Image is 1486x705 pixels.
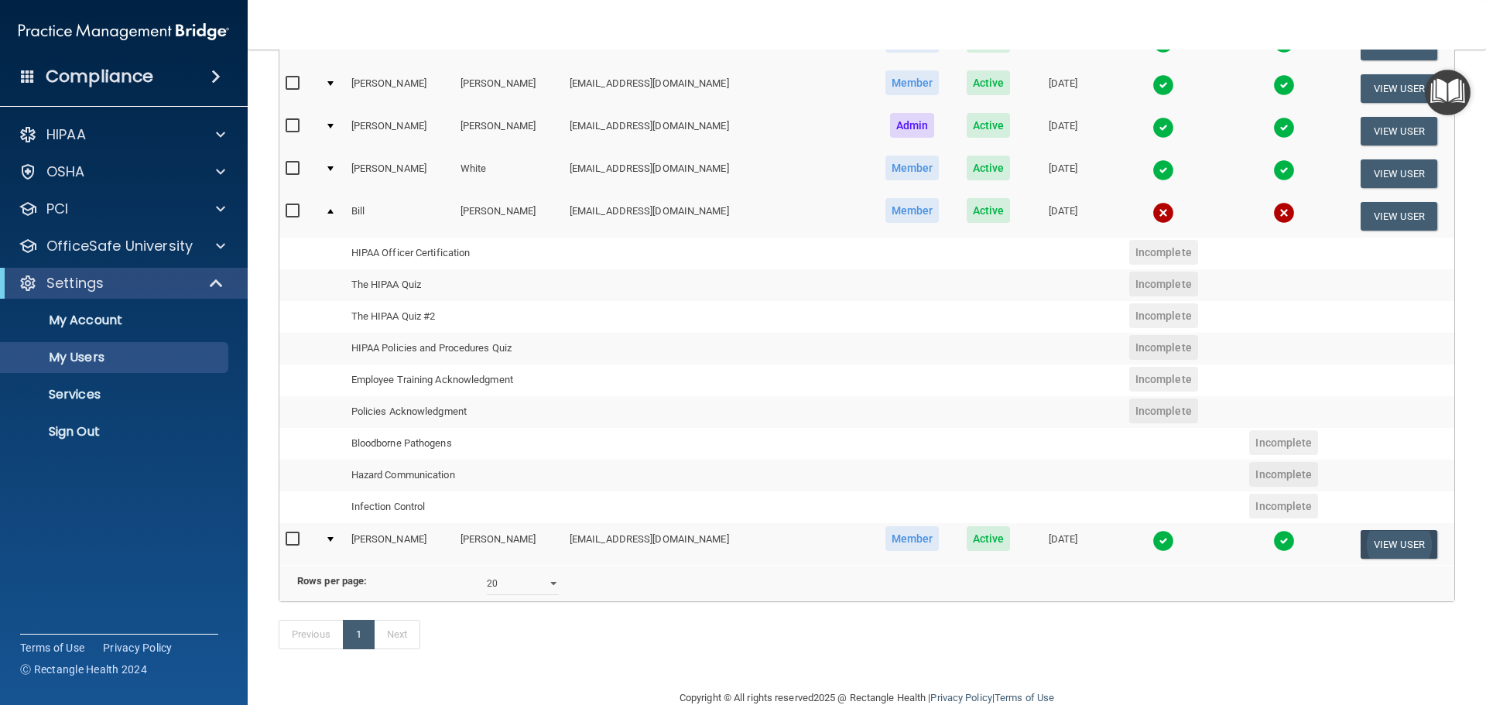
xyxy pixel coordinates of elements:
a: HIPAA [19,125,225,144]
p: HIPAA [46,125,86,144]
a: 1 [343,620,375,649]
span: Member [885,156,940,180]
td: HIPAA Policies and Procedures Quiz [345,333,563,364]
td: [PERSON_NAME] [345,152,454,195]
td: Hazard Communication [345,460,563,491]
span: Active [967,198,1011,223]
td: [PERSON_NAME] [345,523,454,565]
button: View User [1361,530,1437,559]
img: tick.e7d51cea.svg [1152,117,1174,139]
span: Incomplete [1129,303,1198,328]
h4: Compliance [46,66,153,87]
a: Previous [279,620,344,649]
a: Privacy Policy [103,640,173,655]
td: [EMAIL_ADDRESS][DOMAIN_NAME] [563,523,871,565]
p: Settings [46,274,104,293]
iframe: Drift Widget Chat Controller [1218,595,1467,657]
button: View User [1361,159,1437,188]
td: [EMAIL_ADDRESS][DOMAIN_NAME] [563,110,871,152]
a: OSHA [19,163,225,181]
span: Incomplete [1129,240,1198,265]
td: [DATE] [1023,67,1102,110]
td: [PERSON_NAME] [454,110,563,152]
td: [DATE] [1023,152,1102,195]
p: OSHA [46,163,85,181]
span: Member [885,526,940,551]
span: Active [967,70,1011,95]
img: tick.e7d51cea.svg [1273,117,1295,139]
td: The HIPAA Quiz [345,269,563,301]
p: OfficeSafe University [46,237,193,255]
td: [PERSON_NAME] [345,110,454,152]
img: tick.e7d51cea.svg [1152,159,1174,181]
td: [EMAIL_ADDRESS][DOMAIN_NAME] [563,67,871,110]
a: Settings [19,274,224,293]
td: Employee Training Acknowledgment [345,364,563,396]
span: Incomplete [1129,272,1198,296]
a: Privacy Policy [930,692,991,703]
p: Sign Out [10,424,221,440]
button: Open Resource Center [1425,70,1471,115]
td: The HIPAA Quiz #2 [345,301,563,333]
a: Next [374,620,420,649]
img: tick.e7d51cea.svg [1152,530,1174,552]
td: HIPAA Officer Certification [345,238,563,269]
span: Member [885,70,940,95]
a: PCI [19,200,225,218]
span: Ⓒ Rectangle Health 2024 [20,662,147,677]
td: [EMAIL_ADDRESS][DOMAIN_NAME] [563,195,871,237]
td: [PERSON_NAME] [345,67,454,110]
td: Bloodborne Pathogens [345,428,563,460]
span: Member [885,198,940,223]
span: Active [967,113,1011,138]
button: View User [1361,74,1437,103]
p: Services [10,387,221,402]
td: [EMAIL_ADDRESS][DOMAIN_NAME] [563,152,871,195]
img: tick.e7d51cea.svg [1273,74,1295,96]
button: View User [1361,202,1437,231]
span: Active [967,156,1011,180]
span: Incomplete [1249,430,1318,455]
td: [PERSON_NAME] [454,67,563,110]
button: View User [1361,117,1437,145]
td: [PERSON_NAME] [454,523,563,565]
span: Incomplete [1129,335,1198,360]
p: PCI [46,200,68,218]
td: Bill [345,195,454,237]
img: PMB logo [19,16,229,47]
td: Policies Acknowledgment [345,396,563,428]
b: Rows per page: [297,575,367,587]
img: cross.ca9f0e7f.svg [1152,202,1174,224]
a: OfficeSafe University [19,237,225,255]
td: [DATE] [1023,110,1102,152]
span: Incomplete [1129,399,1198,423]
img: tick.e7d51cea.svg [1273,159,1295,181]
p: My Account [10,313,221,328]
span: Incomplete [1249,462,1318,487]
td: [DATE] [1023,523,1102,565]
img: tick.e7d51cea.svg [1152,74,1174,96]
td: [DATE] [1023,195,1102,237]
span: Active [967,526,1011,551]
p: My Users [10,350,221,365]
img: tick.e7d51cea.svg [1273,530,1295,552]
span: Admin [890,113,935,138]
a: Terms of Use [995,692,1054,703]
a: Terms of Use [20,640,84,655]
span: Incomplete [1249,494,1318,518]
td: [PERSON_NAME] [454,195,563,237]
td: Infection Control [345,491,563,523]
td: White [454,152,563,195]
img: cross.ca9f0e7f.svg [1273,202,1295,224]
span: Incomplete [1129,367,1198,392]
